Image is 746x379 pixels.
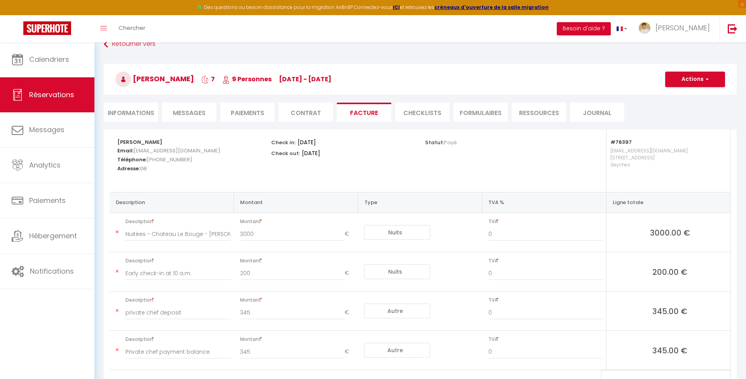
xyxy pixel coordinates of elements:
span: 7 [201,75,215,84]
span: Payé [444,139,457,146]
span: Calendriers [29,54,69,64]
span: Description [125,295,231,306]
strong: [PERSON_NAME] [117,138,162,146]
th: Ligne totale [606,192,730,213]
li: CHECKLISTS [395,103,450,122]
span: TVA [488,334,603,345]
span: € [345,306,355,320]
span: GB [140,163,147,174]
span: Paiements [29,196,66,205]
span: Montant [240,216,355,227]
span: TVA [488,295,603,306]
button: Actions [665,72,725,87]
li: Informations [104,103,158,122]
button: Ouvrir le widget de chat LiveChat [6,3,30,26]
span: [PERSON_NAME] [655,23,710,33]
li: Paiements [220,103,275,122]
a: Retourner vers [104,37,737,51]
th: TVA % [482,192,607,213]
span: Chercher [119,24,145,32]
strong: Email: [117,147,134,154]
strong: #76397 [610,138,632,146]
li: Contrat [279,103,333,122]
strong: Adresse: [117,165,140,172]
span: Description [125,255,231,266]
span: [PERSON_NAME] [115,74,194,84]
span: Analytics [29,160,61,170]
span: TVA [488,216,603,227]
span: Réservations [29,90,74,100]
span: Notifications [30,266,74,276]
span: Description [125,216,231,227]
li: Facture [337,103,391,122]
span: Montant [240,295,355,306]
th: Type [358,192,482,213]
strong: Téléphone: [117,156,147,163]
span: Messages [173,108,206,117]
span: 9 Personnes [222,75,272,84]
span: € [345,227,355,241]
span: € [345,345,355,359]
span: [PHONE_NUMBER] [147,154,192,165]
span: € [345,266,355,280]
img: logout [728,24,737,33]
img: Super Booking [23,21,71,35]
span: 345.00 € [613,306,727,316]
span: Montant [240,334,355,345]
p: Statut: [425,137,457,146]
a: ... [PERSON_NAME] [633,15,720,42]
p: Check out: [271,148,300,157]
span: Description [125,334,231,345]
p: [EMAIL_ADDRESS][DOMAIN_NAME] [STREET_ADDRESS] Seyches [610,145,723,184]
span: Hébergement [29,231,77,241]
a: ICI [393,4,400,10]
span: TVA [488,255,603,266]
th: Description [110,192,234,213]
li: FORMULAIRES [453,103,508,122]
span: 345.00 € [613,345,727,356]
p: Check in: [271,137,296,146]
span: [EMAIL_ADDRESS][DOMAIN_NAME] [134,145,220,156]
span: Montant [240,255,355,266]
span: 3000.00 € [613,227,727,238]
img: ... [639,22,650,34]
a: Chercher [113,15,151,42]
span: [DATE] - [DATE] [279,75,331,84]
a: créneaux d'ouverture de la salle migration [434,4,549,10]
button: Besoin d'aide ? [557,22,611,35]
th: Montant [234,192,358,213]
span: Messages [29,125,64,134]
span: 200.00 € [613,266,727,277]
li: Journal [570,103,624,122]
li: Ressources [512,103,566,122]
